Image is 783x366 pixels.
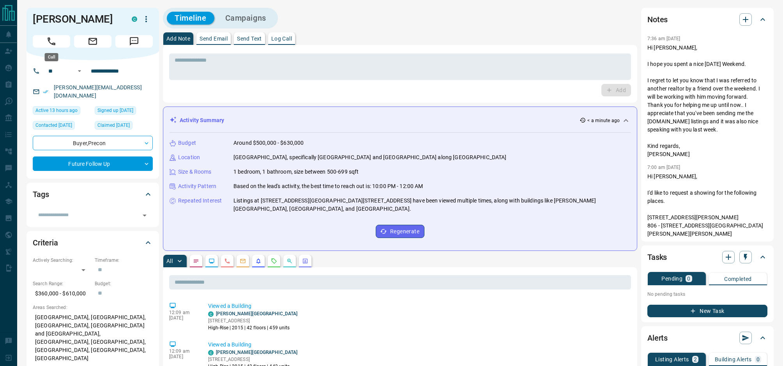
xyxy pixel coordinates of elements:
[233,197,631,213] p: Listings at [STREET_ADDRESS][GEOGRAPHIC_DATA][STREET_ADDRESS] have been viewed multiple times, al...
[376,225,424,238] button: Regenerate
[167,12,214,25] button: Timeline
[255,258,262,264] svg: Listing Alerts
[33,311,153,365] p: [GEOGRAPHIC_DATA], [GEOGRAPHIC_DATA], [GEOGRAPHIC_DATA], [GEOGRAPHIC_DATA] and [GEOGRAPHIC_DATA],...
[233,168,359,176] p: 1 bedroom, 1 bathroom, size between 500-699 sqft
[647,36,680,41] p: 7:36 am [DATE]
[647,165,680,170] p: 7:00 am [DATE]
[74,35,111,48] span: Email
[97,121,130,129] span: Claimed [DATE]
[193,258,199,264] svg: Notes
[75,66,84,76] button: Open
[647,44,767,158] p: Hi [PERSON_NAME], I hope you spent a nice [DATE] Weekend. I regret to let you know that I was ref...
[724,276,752,282] p: Completed
[33,188,49,201] h2: Tags
[271,258,277,264] svg: Requests
[95,106,153,117] div: Sun Jul 12 2020
[115,35,153,48] span: Message
[43,89,48,94] svg: Email Verified
[33,136,153,150] div: Buyer , Precon
[33,13,120,25] h1: [PERSON_NAME]
[647,332,668,344] h2: Alerts
[45,53,58,61] div: Call
[180,116,224,124] p: Activity Summary
[95,121,153,132] div: Wed Jul 19 2023
[33,185,153,204] div: Tags
[271,36,292,41] p: Log Call
[233,139,304,147] p: Around $500,000 - $630,000
[33,156,153,171] div: Future Follow Up
[95,257,153,264] p: Timeframe:
[286,258,293,264] svg: Opportunities
[169,315,196,321] p: [DATE]
[647,172,767,328] p: Hi [PERSON_NAME], I'd like to request a showing for the following places. [STREET_ADDRESS][PERSON...
[647,10,767,29] div: Notes
[208,317,297,324] p: [STREET_ADDRESS]
[216,350,297,355] a: [PERSON_NAME][GEOGRAPHIC_DATA]
[169,310,196,315] p: 12:09 am
[178,182,216,190] p: Activity Pattern
[647,288,767,300] p: No pending tasks
[166,36,190,41] p: Add Note
[209,258,215,264] svg: Lead Browsing Activity
[687,276,690,281] p: 0
[33,233,153,252] div: Criteria
[33,304,153,311] p: Areas Searched:
[647,329,767,347] div: Alerts
[33,280,91,287] p: Search Range:
[217,12,274,25] button: Campaigns
[33,121,91,132] div: Wed Aug 30 2023
[661,276,682,281] p: Pending
[233,153,506,162] p: [GEOGRAPHIC_DATA], specifically [GEOGRAPHIC_DATA] and [GEOGRAPHIC_DATA] along [GEOGRAPHIC_DATA]
[240,258,246,264] svg: Emails
[54,84,142,99] a: [PERSON_NAME][EMAIL_ADDRESS][DOMAIN_NAME]
[132,16,137,22] div: condos.ca
[170,113,631,128] div: Activity Summary< a minute ago
[97,107,133,114] span: Signed up [DATE]
[33,35,70,48] span: Call
[166,258,173,264] p: All
[178,153,200,162] p: Location
[95,280,153,287] p: Budget:
[33,257,91,264] p: Actively Searching:
[302,258,308,264] svg: Agent Actions
[33,106,91,117] div: Mon Aug 18 2025
[237,36,262,41] p: Send Text
[647,13,668,26] h2: Notes
[208,311,214,317] div: condos.ca
[715,357,752,362] p: Building Alerts
[35,107,78,114] span: Active 13 hours ago
[169,348,196,354] p: 12:09 am
[139,210,150,221] button: Open
[647,248,767,267] div: Tasks
[169,354,196,359] p: [DATE]
[647,251,667,263] h2: Tasks
[694,357,697,362] p: 2
[200,36,228,41] p: Send Email
[233,182,423,190] p: Based on the lead's activity, the best time to reach out is: 10:00 PM - 12:00 AM
[655,357,689,362] p: Listing Alerts
[208,341,628,349] p: Viewed a Building
[224,258,230,264] svg: Calls
[178,197,222,205] p: Repeated Interest
[33,236,58,249] h2: Criteria
[33,287,91,300] p: $360,000 - $610,000
[216,311,297,316] a: [PERSON_NAME][GEOGRAPHIC_DATA]
[178,168,212,176] p: Size & Rooms
[587,117,620,124] p: < a minute ago
[208,356,297,363] p: [STREET_ADDRESS]
[208,302,628,310] p: Viewed a Building
[35,121,72,129] span: Contacted [DATE]
[208,350,214,355] div: condos.ca
[647,305,767,317] button: New Task
[208,324,297,331] p: High-Rise | 2015 | 42 floors | 459 units
[178,139,196,147] p: Budget
[756,357,760,362] p: 0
